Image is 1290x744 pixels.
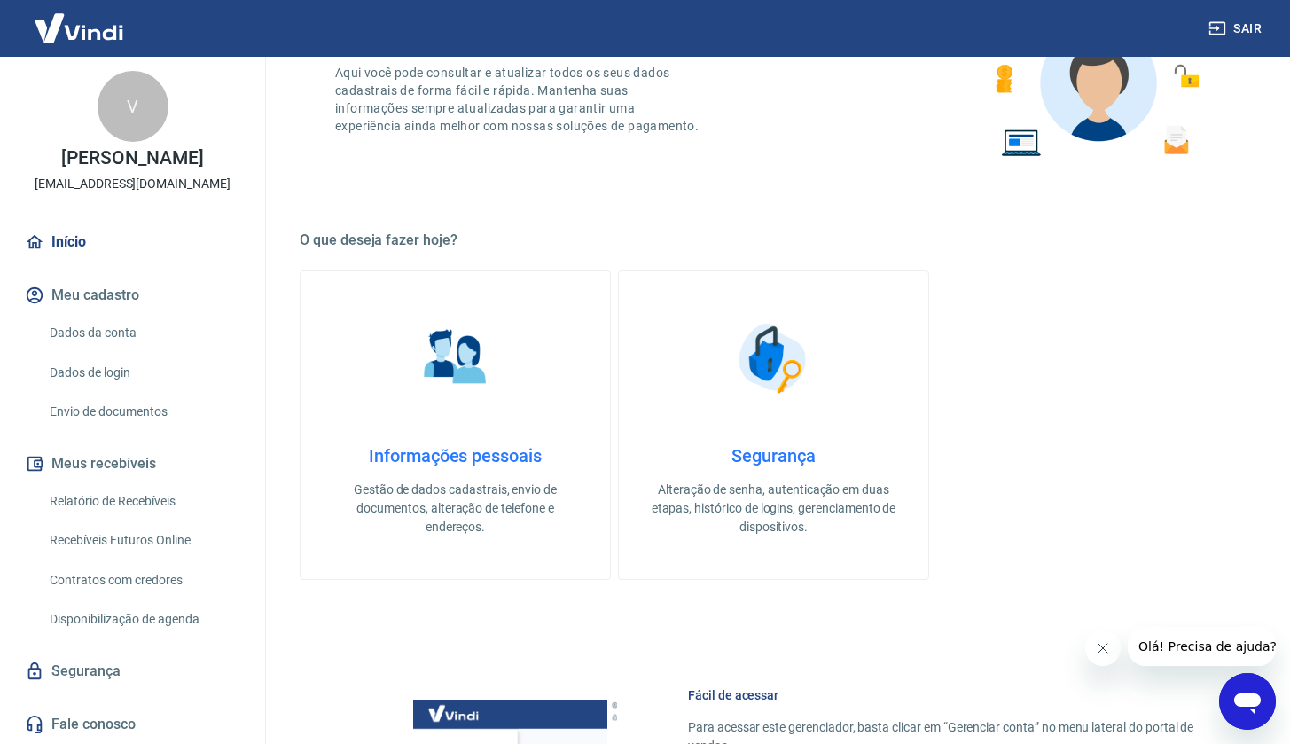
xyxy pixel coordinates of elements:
a: Recebíveis Futuros Online [43,522,244,559]
a: Contratos com credores [43,562,244,599]
h4: Informações pessoais [329,445,582,466]
span: Olá! Precisa de ajuda? [11,12,149,27]
p: Aqui você pode consultar e atualizar todos os seus dados cadastrais de forma fácil e rápida. Mant... [335,64,702,135]
button: Meus recebíveis [21,444,244,483]
h4: Segurança [647,445,900,466]
a: Dados de login [43,355,244,391]
h6: Fácil de acessar [688,686,1205,704]
a: Início [21,223,244,262]
p: Alteração de senha, autenticação em duas etapas, histórico de logins, gerenciamento de dispositivos. [647,481,900,536]
iframe: Fechar mensagem [1085,630,1121,666]
a: Segurança [21,652,244,691]
iframe: Botão para abrir a janela de mensagens [1219,673,1276,730]
a: Informações pessoaisInformações pessoaisGestão de dados cadastrais, envio de documentos, alteraçã... [300,270,611,580]
button: Meu cadastro [21,276,244,315]
p: [EMAIL_ADDRESS][DOMAIN_NAME] [35,175,231,193]
a: Relatório de Recebíveis [43,483,244,520]
p: Gestão de dados cadastrais, envio de documentos, alteração de telefone e endereços. [329,481,582,536]
iframe: Mensagem da empresa [1128,627,1276,666]
a: Fale conosco [21,705,244,744]
h5: O que deseja fazer hoje? [300,231,1247,249]
p: [PERSON_NAME] [61,149,203,168]
a: Disponibilização de agenda [43,601,244,638]
img: Vindi [21,1,137,55]
a: SegurançaSegurançaAlteração de senha, autenticação em duas etapas, histórico de logins, gerenciam... [618,270,929,580]
div: V [98,71,168,142]
a: Dados da conta [43,315,244,351]
img: Segurança [730,314,818,403]
img: Informações pessoais [411,314,500,403]
button: Sair [1205,12,1269,45]
a: Envio de documentos [43,394,244,430]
